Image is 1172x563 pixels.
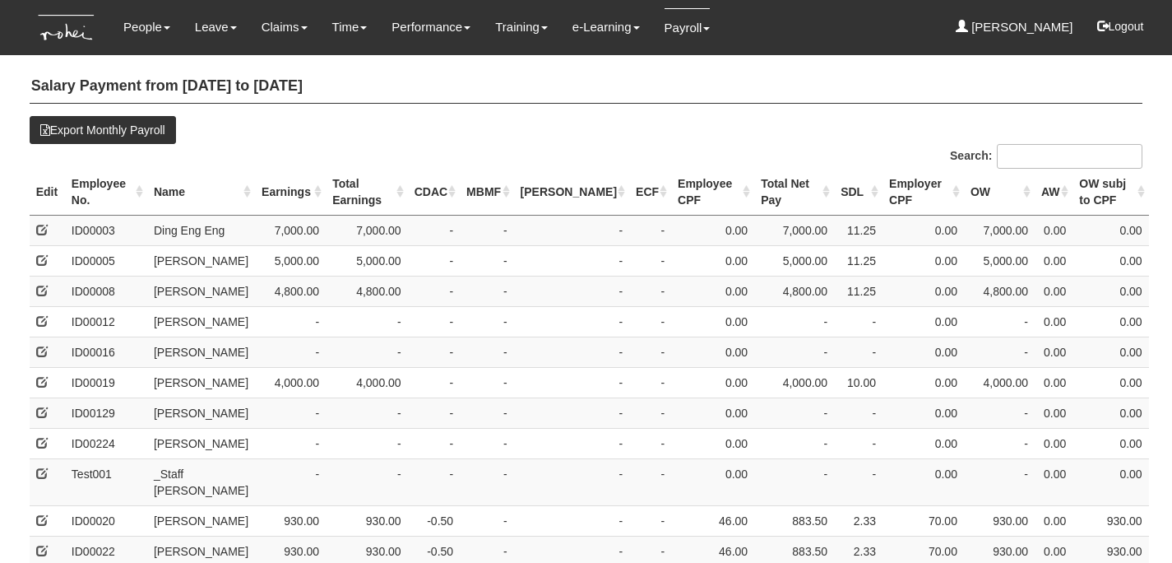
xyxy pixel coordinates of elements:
td: [PERSON_NAME] [147,367,255,398]
td: 0.00 [1072,276,1148,306]
td: 0.00 [671,245,754,276]
td: - [629,428,671,458]
td: 4,000.00 [326,367,408,398]
td: 0.00 [882,337,964,367]
a: [PERSON_NAME] [956,8,1073,46]
td: - [326,428,408,458]
td: 0.00 [1035,398,1072,428]
td: - [754,428,834,458]
td: 0.00 [1035,458,1072,505]
td: ID00003 [65,215,147,245]
th: Employee No. : activate to sort column ascending [65,169,147,216]
td: - [460,276,513,306]
th: Total Net Pay : activate to sort column ascending [754,169,834,216]
td: - [255,337,326,367]
td: 0.00 [1035,215,1072,245]
td: 0.00 [1072,306,1148,337]
td: 0.00 [1072,337,1148,367]
th: AW : activate to sort column ascending [1035,169,1072,216]
td: ID00005 [65,245,147,276]
td: 2.33 [834,505,882,536]
td: - [326,337,408,367]
td: 0.00 [882,245,964,276]
td: 11.25 [834,245,882,276]
td: 7,000.00 [754,215,834,245]
td: - [834,306,882,337]
th: ECF : activate to sort column ascending [629,169,671,216]
td: 930.00 [964,505,1035,536]
td: - [460,505,513,536]
td: - [964,428,1035,458]
th: SINDA : activate to sort column ascending [514,169,629,216]
td: 0.00 [1035,245,1072,276]
td: - [514,245,629,276]
a: Training [495,8,548,46]
td: - [629,367,671,398]
td: 0.00 [1072,458,1148,505]
td: 0.00 [882,428,964,458]
td: - [834,398,882,428]
td: 0.00 [671,367,754,398]
td: ID00129 [65,398,147,428]
td: [PERSON_NAME] [147,245,255,276]
td: 7,000.00 [255,215,326,245]
td: - [964,398,1035,428]
td: - [629,245,671,276]
td: - [408,276,460,306]
td: 4,800.00 [754,276,834,306]
td: Ding Eng Eng [147,215,255,245]
a: e-Learning [572,8,640,46]
td: 7,000.00 [326,215,408,245]
td: 883.50 [754,505,834,536]
td: - [408,245,460,276]
td: 0.00 [882,367,964,398]
td: 0.00 [671,337,754,367]
td: _Staff [PERSON_NAME] [147,458,255,505]
td: 0.00 [671,276,754,306]
td: 930.00 [255,505,326,536]
a: Export Monthly Payroll [30,116,176,144]
th: Employer CPF : activate to sort column ascending [882,169,964,216]
th: OW subj to CPF : activate to sort column ascending [1072,169,1148,216]
td: - [964,306,1035,337]
th: CDAC : activate to sort column ascending [408,169,460,216]
a: Performance [391,8,470,46]
label: Search: [950,144,1142,169]
td: 0.00 [1072,428,1148,458]
td: - [326,458,408,505]
td: 4,800.00 [326,276,408,306]
td: 0.00 [1035,337,1072,367]
a: Claims [262,8,308,46]
td: - [834,428,882,458]
td: - [460,428,513,458]
td: ID00016 [65,337,147,367]
td: - [754,337,834,367]
td: 0.00 [671,306,754,337]
td: 0.00 [882,215,964,245]
td: Test001 [65,458,147,505]
th: OW : activate to sort column ascending [964,169,1035,216]
td: 4,000.00 [255,367,326,398]
td: 0.00 [1035,306,1072,337]
td: - [460,337,513,367]
td: 5,000.00 [964,245,1035,276]
td: - [326,306,408,337]
td: - [629,337,671,367]
td: - [964,458,1035,505]
td: 0.00 [882,398,964,428]
td: - [255,428,326,458]
td: - [754,398,834,428]
td: [PERSON_NAME] [147,306,255,337]
td: - [255,458,326,505]
a: Leave [195,8,237,46]
td: - [255,398,326,428]
td: - [629,306,671,337]
td: 70.00 [882,505,964,536]
td: - [754,458,834,505]
td: [PERSON_NAME] [147,337,255,367]
td: 11.25 [834,215,882,245]
td: - [460,458,513,505]
td: 4,000.00 [754,367,834,398]
td: - [754,306,834,337]
td: - [255,306,326,337]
